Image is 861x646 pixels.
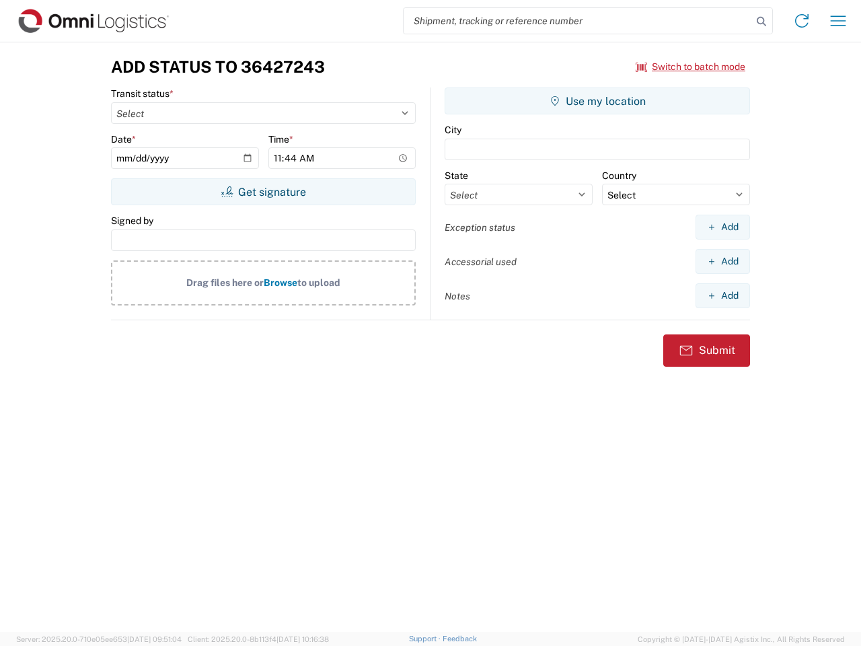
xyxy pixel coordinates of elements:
[602,170,636,182] label: Country
[186,277,264,288] span: Drag files here or
[445,221,515,234] label: Exception status
[696,215,750,240] button: Add
[445,124,461,136] label: City
[111,133,136,145] label: Date
[445,87,750,114] button: Use my location
[264,277,297,288] span: Browse
[636,56,745,78] button: Switch to batch mode
[111,215,153,227] label: Signed by
[638,633,845,645] span: Copyright © [DATE]-[DATE] Agistix Inc., All Rights Reserved
[16,635,182,643] span: Server: 2025.20.0-710e05ee653
[445,290,470,302] label: Notes
[188,635,329,643] span: Client: 2025.20.0-8b113f4
[409,635,443,643] a: Support
[663,334,750,367] button: Submit
[111,178,416,205] button: Get signature
[111,87,174,100] label: Transit status
[276,635,329,643] span: [DATE] 10:16:38
[111,57,325,77] h3: Add Status to 36427243
[268,133,293,145] label: Time
[445,256,517,268] label: Accessorial used
[696,283,750,308] button: Add
[443,635,477,643] a: Feedback
[696,249,750,274] button: Add
[297,277,340,288] span: to upload
[404,8,752,34] input: Shipment, tracking or reference number
[445,170,468,182] label: State
[127,635,182,643] span: [DATE] 09:51:04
